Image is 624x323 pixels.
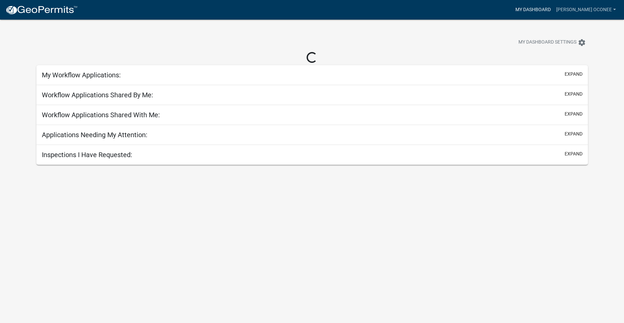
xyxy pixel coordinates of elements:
[513,36,591,49] button: My Dashboard Settingssettings
[565,91,583,98] button: expand
[554,3,619,16] a: [PERSON_NAME] oconee
[565,150,583,157] button: expand
[42,71,121,79] h5: My Workflow Applications:
[565,110,583,118] button: expand
[578,39,586,47] i: settings
[42,91,153,99] h5: Workflow Applications Shared By Me:
[513,3,554,16] a: My Dashboard
[42,151,132,159] h5: Inspections I Have Requested:
[565,130,583,138] button: expand
[42,131,147,139] h5: Applications Needing My Attention:
[42,111,160,119] h5: Workflow Applications Shared With Me:
[565,71,583,78] button: expand
[518,39,576,47] span: My Dashboard Settings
